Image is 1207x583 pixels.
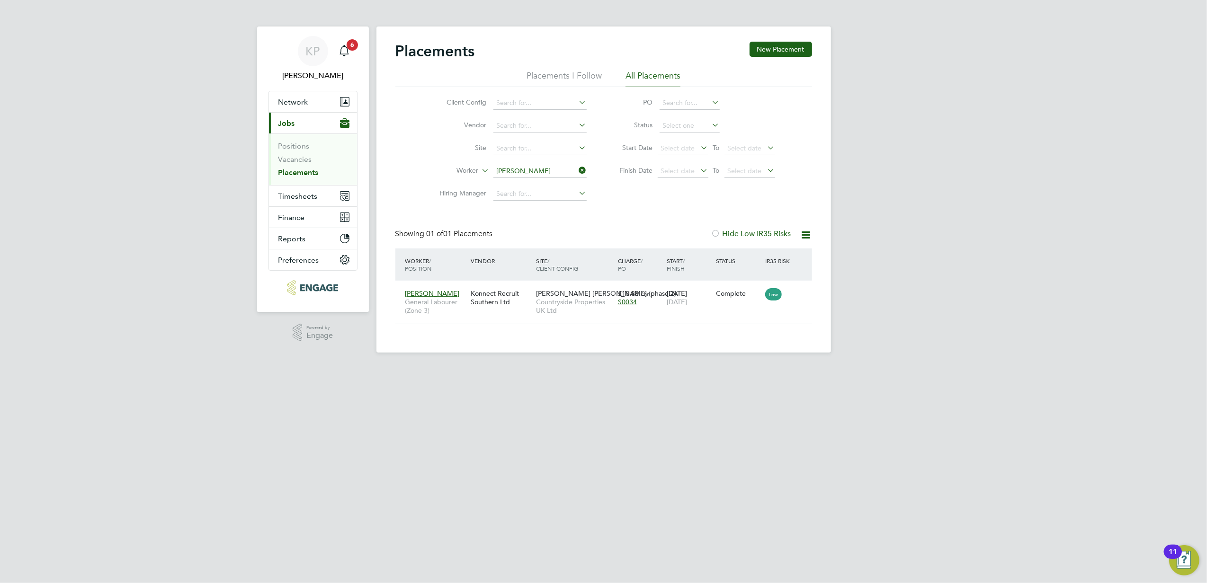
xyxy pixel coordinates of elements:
span: 01 Placements [427,229,493,238]
span: Timesheets [278,192,318,201]
a: [PERSON_NAME]General Labourer (Zone 3)Konnect Recruit Southern Ltd[PERSON_NAME] [PERSON_NAME] (ph... [403,284,812,292]
a: Powered byEngage [293,324,333,342]
div: 11 [1169,552,1177,564]
span: Preferences [278,256,319,265]
span: Kasia Piwowar [268,70,358,81]
span: To [710,164,723,177]
button: Timesheets [269,185,357,206]
div: Jobs [269,133,357,185]
span: To [710,141,723,154]
label: Finish Date [610,166,653,175]
span: KP [306,45,320,57]
li: Placements I Follow [527,70,602,87]
span: S0034 [618,298,637,306]
input: Search for... [493,119,587,132]
div: Vendor [468,252,534,269]
button: Reports [269,228,357,249]
span: Select date [728,167,762,175]
span: 6 [347,39,358,51]
span: Select date [728,144,762,152]
span: / PO [618,257,643,272]
div: Status [714,252,763,269]
span: Network [278,97,308,106]
span: / Position [405,257,432,272]
span: / Client Config [536,257,578,272]
label: Status [610,121,653,129]
span: General Labourer (Zone 3) [405,298,466,315]
button: Finance [269,207,357,228]
div: IR35 Risk [763,252,796,269]
span: [PERSON_NAME] [PERSON_NAME] (phase 2) [536,289,676,298]
h2: Placements [395,42,475,61]
a: 6 [335,36,354,66]
div: Worker [403,252,468,277]
div: [DATE] [664,284,714,311]
li: All Placements [626,70,680,87]
div: Charge [616,252,665,277]
img: konnectrecruit-logo-retina.png [287,280,338,295]
nav: Main navigation [257,26,369,312]
span: / hr [641,290,649,297]
label: Client Config [432,98,487,106]
label: Site [432,143,487,152]
button: Preferences [269,249,357,270]
span: Select date [661,167,695,175]
button: New Placement [750,42,812,57]
input: Search for... [493,165,587,178]
div: Start [664,252,714,277]
input: Search for... [660,97,720,110]
a: Placements [278,168,319,177]
span: [DATE] [667,298,687,306]
a: Positions [278,141,310,150]
label: Worker [424,166,479,176]
span: 01 of [427,229,444,238]
input: Select one [660,119,720,132]
input: Search for... [493,142,587,155]
span: / Finish [667,257,685,272]
span: Jobs [278,119,295,128]
label: Hiring Manager [432,189,487,197]
span: Select date [661,144,695,152]
span: £18.88 [618,289,639,298]
button: Network [269,91,357,112]
input: Search for... [493,187,587,201]
span: Powered by [306,324,333,332]
label: Hide Low IR35 Risks [711,229,791,238]
div: Site [534,252,616,277]
div: Konnect Recruit Southern Ltd [468,284,534,311]
a: Go to home page [268,280,358,295]
span: [PERSON_NAME] [405,289,460,298]
label: PO [610,98,653,106]
span: Low [765,288,782,300]
span: Reports [278,234,306,243]
button: Open Resource Center, 11 new notifications [1169,545,1199,575]
a: KP[PERSON_NAME] [268,36,358,81]
span: Finance [278,213,305,222]
input: Search for... [493,97,587,110]
button: Jobs [269,113,357,133]
a: Vacancies [278,155,312,164]
span: Engage [306,332,333,340]
span: Countryside Properties UK Ltd [536,298,613,315]
label: Vendor [432,121,487,129]
div: Showing [395,229,495,239]
div: Complete [716,289,760,298]
label: Start Date [610,143,653,152]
